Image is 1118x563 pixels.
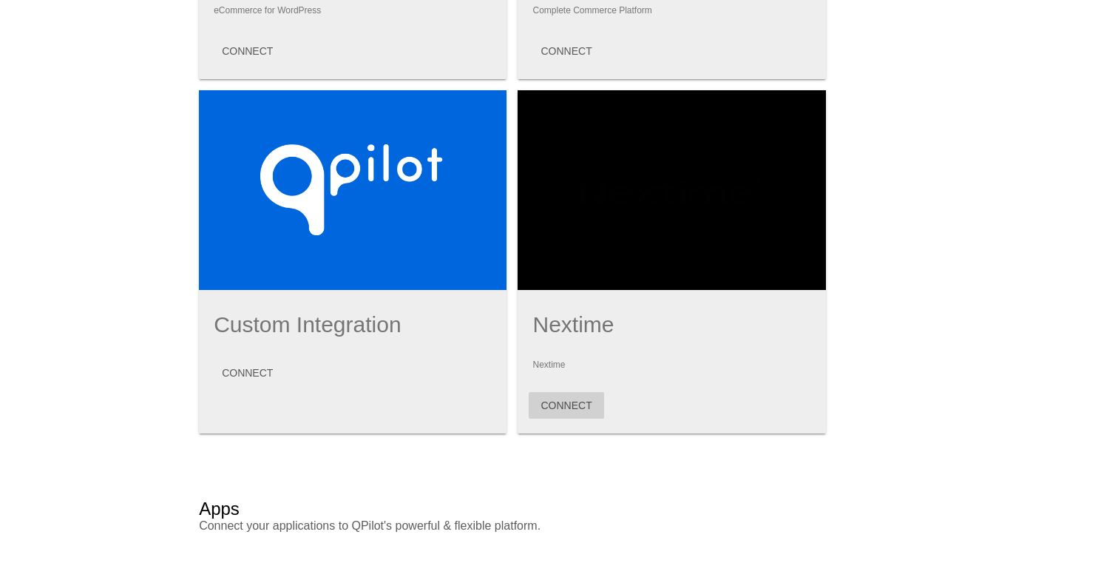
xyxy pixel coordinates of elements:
[214,5,492,16] p: eCommerce for WordPress
[532,360,810,370] p: Nextime
[541,45,592,57] span: CONNECT
[210,360,285,386] button: CONNECT
[199,499,240,519] h2: Apps
[199,519,657,533] p: Connect your applications to QPilot's powerful & flexible platform.
[210,38,285,64] button: CONNECT
[532,312,810,337] h1: Nextime
[214,312,492,337] h1: Custom Integration
[541,400,592,411] span: CONNECT
[529,392,603,419] button: CONNECT
[222,45,273,57] span: CONNECT
[222,367,273,379] span: CONNECT
[532,5,810,16] p: Complete Commerce Platform
[529,38,603,64] button: CONNECT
